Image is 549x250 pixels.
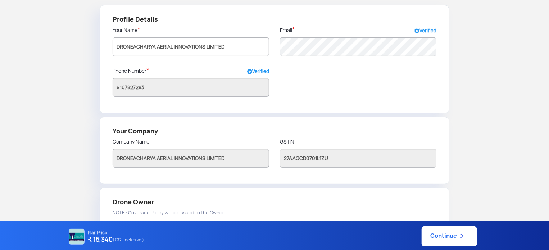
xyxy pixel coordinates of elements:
[414,19,436,24] div: Verified
[247,60,269,65] div: Verified
[113,235,144,245] span: ( GST inclusive )
[88,235,144,245] h4: ₹ 15,340
[280,138,436,145] p: GSTIN
[113,67,149,74] p: Phone Number
[113,209,436,217] p: NOTE : Coverage Policy will be issued to the Owner
[113,78,269,97] input: +91 | 00000 00000
[113,126,436,136] h4: Your Company
[113,197,436,207] h4: Drone Owner
[69,229,85,245] img: NATIONAL
[457,232,464,240] img: ic_arrow_forward_blue.svg
[422,226,477,246] a: Continue
[113,14,436,24] h4: Profile Details
[113,26,269,34] p: Your Name
[113,37,269,56] input: Name
[113,138,269,145] p: Company Name
[280,26,295,34] p: Email
[88,230,144,235] p: Plan Price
